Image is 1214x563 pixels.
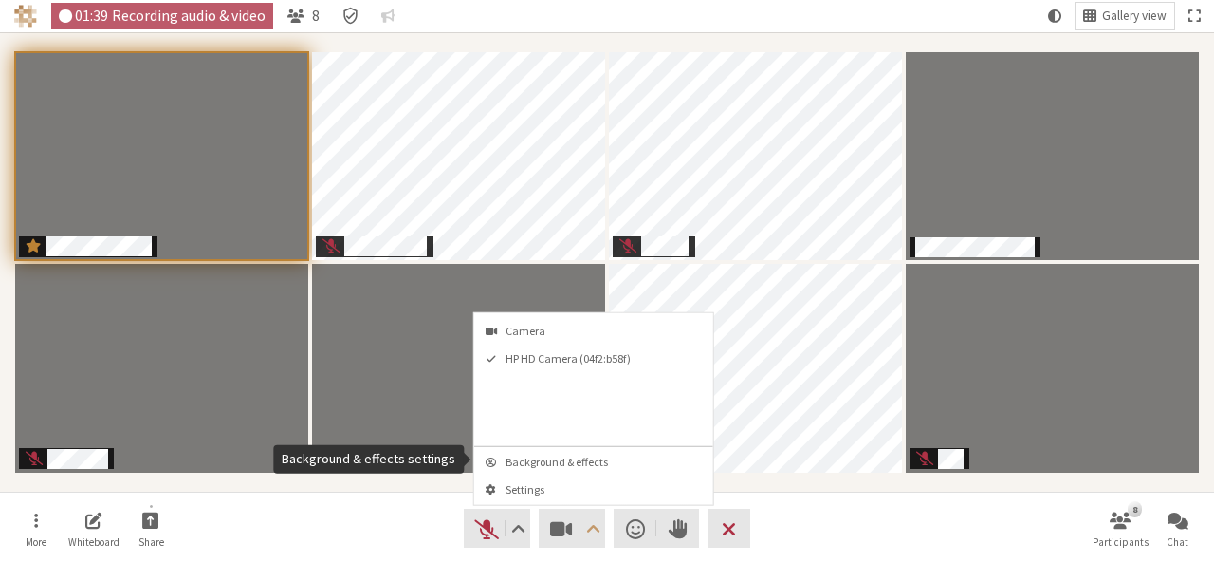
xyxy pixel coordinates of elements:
[506,456,705,468] span: Background & effects
[1076,3,1174,29] button: Change layout
[539,509,605,548] button: Stop video (Alt+V)
[14,5,37,28] img: Iotum
[1094,503,1147,554] button: Open participant list
[506,482,705,495] span: Settings
[1151,503,1205,554] button: Open chat
[506,352,705,365] span: HP HD Camera (04f2:b58f)
[464,509,530,548] button: Unmute (Alt+A)
[1102,9,1167,24] span: Gallery view
[474,474,713,504] button: Meeting settings
[506,325,705,337] span: Camera
[67,503,120,554] button: Open shared whiteboard
[1040,3,1069,29] button: Using system theme
[68,536,120,548] span: Whiteboard
[124,503,177,554] button: Start sharing
[9,503,63,554] button: Open menu
[474,313,713,344] div: Camera
[506,509,529,548] button: Audio settings
[312,8,320,24] span: 8
[138,536,164,548] span: Share
[26,536,46,548] span: More
[51,3,274,29] div: Audio & video
[112,8,266,24] span: Recording audio & video
[75,8,108,24] span: 01:39
[1181,3,1207,29] button: Fullscreen
[656,509,699,548] button: Raise hand
[474,447,713,475] button: Background & effects settings
[581,509,605,548] button: Open menu
[1093,536,1149,548] span: Participants
[280,3,327,29] button: Open participant list
[334,3,367,29] div: Meeting details Encryption enabled
[1128,501,1142,516] div: 8
[708,509,750,548] button: Leave meeting
[374,3,402,29] button: Conversation
[1167,536,1188,548] span: Chat
[614,509,656,548] button: Send a reaction
[474,344,713,441] button: HP HD Camera (04f2:b58f)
